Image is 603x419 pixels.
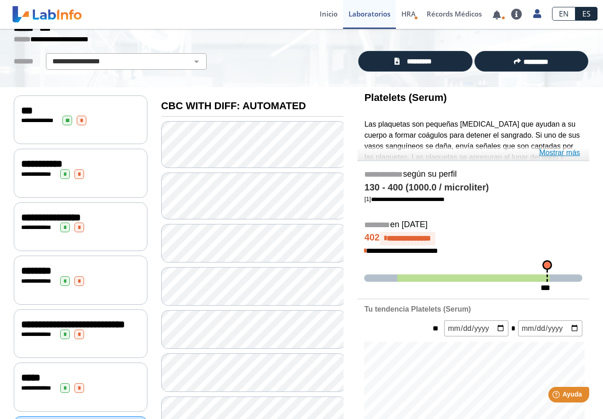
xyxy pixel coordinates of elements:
[539,147,580,158] a: Mostrar más
[364,92,446,103] b: Platelets (Serum)
[364,305,471,313] b: Tu tendencia Platelets (Serum)
[518,320,582,336] input: mm/dd/yyyy
[444,320,508,336] input: mm/dd/yyyy
[364,220,582,230] h5: en [DATE]
[161,100,306,112] b: CBC WITH DIFF: AUTOMATED
[364,182,582,193] h4: 130 - 400 (1000.0 / microliter)
[401,9,416,18] span: HRA
[364,169,582,180] h5: según su perfil
[364,232,582,246] h4: 402
[552,7,575,21] a: EN
[364,196,444,202] a: [1]
[521,383,593,409] iframe: Help widget launcher
[364,119,582,240] p: Las plaquetas son pequeñas [MEDICAL_DATA] que ayudan a su cuerpo a formar coágulos para detener e...
[575,7,597,21] a: ES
